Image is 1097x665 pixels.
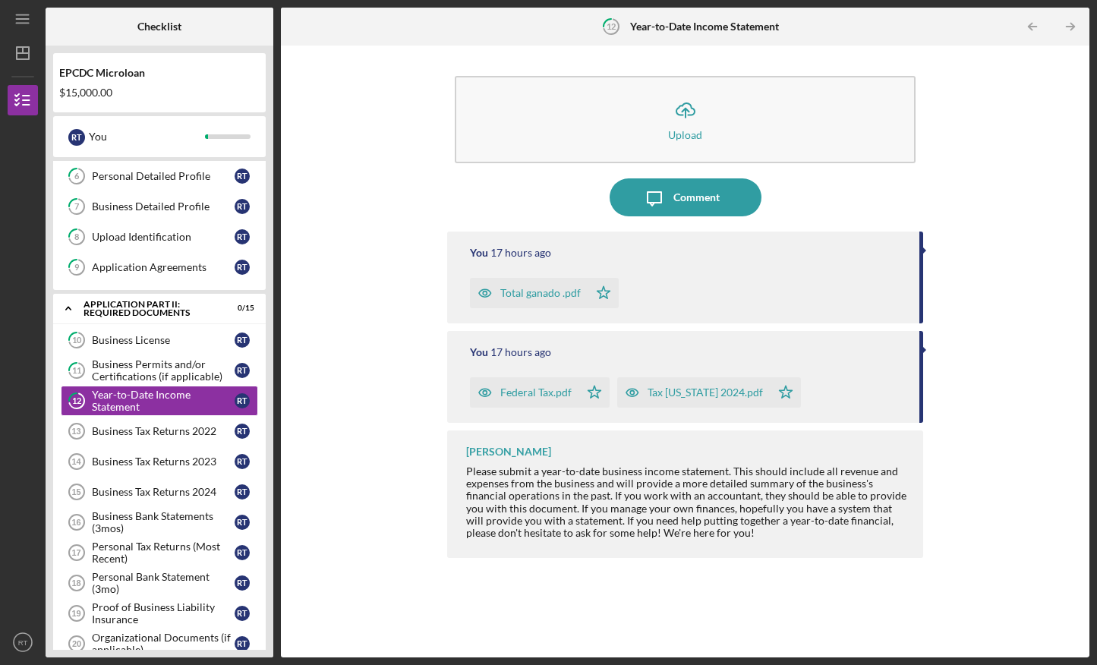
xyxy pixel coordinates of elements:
a: 15Business Tax Returns 2024RT [61,477,258,507]
tspan: 13 [71,427,80,436]
div: Comment [673,178,720,216]
div: R T [235,332,250,348]
div: Personal Bank Statement (3mo) [92,571,235,595]
button: Federal Tax.pdf [470,377,610,408]
a: 18Personal Bank Statement (3mo)RT [61,568,258,598]
a: 8Upload IdentificationRT [61,222,258,252]
div: Business Detailed Profile [92,200,235,213]
div: Business Bank Statements (3mos) [92,510,235,534]
a: 12Year-to-Date Income StatementRT [61,386,258,416]
div: Application Agreements [92,261,235,273]
div: R T [235,636,250,651]
time: 2025-10-04 01:01 [490,247,551,259]
div: R T [235,393,250,408]
b: Year-to-Date Income Statement [630,20,779,33]
tspan: 20 [72,639,81,648]
div: R T [235,229,250,244]
div: Business Permits and/or Certifications (if applicable) [92,358,235,383]
div: R T [235,484,250,500]
div: R T [235,454,250,469]
div: You [470,247,488,259]
div: Organizational Documents (if applicable) [92,632,235,656]
div: Please submit a year-to-date business income statement. This should include all revenue and expen... [466,465,908,539]
div: EPCDC Microloan [59,67,260,79]
b: Checklist [137,20,181,33]
button: Upload [455,76,916,163]
div: R T [235,260,250,275]
div: Personal Tax Returns (Most Recent) [92,541,235,565]
div: Proof of Business Liability Insurance [92,601,235,626]
div: Personal Detailed Profile [92,170,235,182]
div: Business Tax Returns 2022 [92,425,235,437]
div: Business Tax Returns 2024 [92,486,235,498]
tspan: 19 [71,609,80,618]
div: Upload [668,129,702,140]
tspan: 14 [71,457,81,466]
a: 14Business Tax Returns 2023RT [61,446,258,477]
div: R T [235,515,250,530]
text: RT [18,638,28,647]
a: 9Application AgreementsRT [61,252,258,282]
div: Business Tax Returns 2023 [92,455,235,468]
a: 19Proof of Business Liability InsuranceRT [61,598,258,629]
tspan: 7 [74,202,80,212]
a: 7Business Detailed ProfileRT [61,191,258,222]
div: R T [235,545,250,560]
a: 20Organizational Documents (if applicable)RT [61,629,258,659]
div: R T [68,129,85,146]
tspan: 18 [71,578,80,588]
div: R T [235,199,250,214]
tspan: 8 [74,232,79,242]
tspan: 12 [606,21,615,31]
a: 17Personal Tax Returns (Most Recent)RT [61,537,258,568]
div: Total ganado .pdf [500,287,581,299]
tspan: 9 [74,263,80,273]
a: 13Business Tax Returns 2022RT [61,416,258,446]
div: Tax [US_STATE] 2024.pdf [648,386,763,399]
a: 11Business Permits and/or Certifications (if applicable)RT [61,355,258,386]
div: Year-to-Date Income Statement [92,389,235,413]
button: RT [8,627,38,657]
div: [PERSON_NAME] [466,446,551,458]
button: Tax [US_STATE] 2024.pdf [617,377,801,408]
div: $15,000.00 [59,87,260,99]
a: 16Business Bank Statements (3mos)RT [61,507,258,537]
div: R T [235,363,250,378]
tspan: 11 [72,366,81,376]
a: 10Business LicenseRT [61,325,258,355]
tspan: 15 [71,487,80,496]
tspan: 16 [71,518,80,527]
tspan: 6 [74,172,80,181]
tspan: 12 [72,396,81,406]
div: You [89,124,205,150]
div: You [470,346,488,358]
div: R T [235,575,250,591]
div: Federal Tax.pdf [500,386,572,399]
div: R T [235,169,250,184]
div: R T [235,606,250,621]
div: Business License [92,334,235,346]
a: 6Personal Detailed ProfileRT [61,161,258,191]
tspan: 10 [72,336,82,345]
button: Comment [610,178,761,216]
tspan: 17 [71,548,80,557]
div: Application Part II: Required Documents [84,300,216,317]
div: R T [235,424,250,439]
div: 0 / 15 [227,304,254,313]
time: 2025-10-04 00:44 [490,346,551,358]
button: Total ganado .pdf [470,278,619,308]
div: Upload Identification [92,231,235,243]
